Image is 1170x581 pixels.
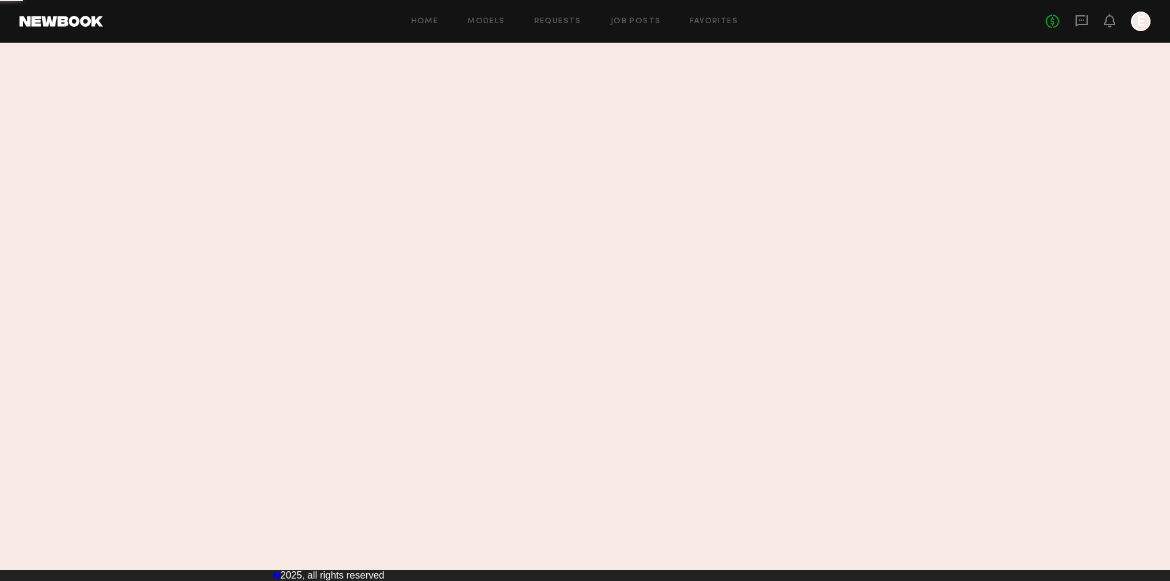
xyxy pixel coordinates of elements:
[467,18,505,26] a: Models
[611,18,661,26] a: Job Posts
[411,18,439,26] a: Home
[280,570,385,580] span: 2025, all rights reserved
[690,18,738,26] a: Favorites
[1131,12,1150,31] a: E
[534,18,581,26] a: Requests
